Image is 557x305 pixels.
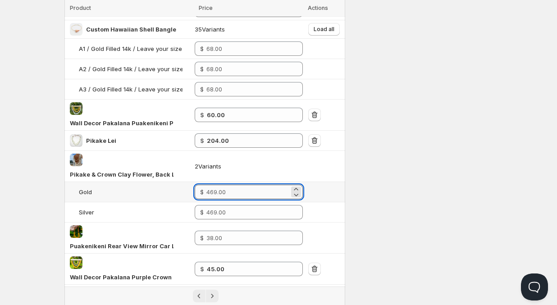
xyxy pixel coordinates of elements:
span: A3 / Gold Filled 14k / Leave your size messure in comment at checkout [79,86,280,93]
span: A2 / Gold Filled 14k / Leave your size messure in comment at checkout [79,65,280,73]
span: Actions [308,5,328,11]
span: Puakenikeni Rear View Mirror Car Lei [70,242,180,250]
span: Product [70,5,91,11]
span: Wall Decor Pakalana Puakenikeni Pikake Clay Flower Lei [70,119,236,127]
td: 35 Variants [192,20,306,39]
div: Silver [79,208,94,217]
input: 469.00 [206,185,289,199]
input: 120.00 [207,108,289,122]
span: $ [200,45,204,52]
input: 469.00 [206,205,289,219]
input: 408.00 [207,133,289,148]
span: Pikake & Crown Clay Flower, Back Lei Drapes [70,171,203,178]
strong: $ [200,265,204,273]
div: Pikake & Crown Clay Flower, Back Lei Drapes [70,170,173,179]
iframe: Help Scout Beacon - Open [521,273,548,300]
input: 68.00 [206,82,289,96]
strong: $ [200,137,204,144]
div: Wall Decor Pakalana Purple Crown Puakeniki Clay Flower [70,273,173,282]
span: Custom Hawaiian Shell Bangle [86,26,176,33]
span: $ [200,86,204,93]
input: 68.00 [206,41,289,56]
div: Puakenikeni Rear View Mirror Car Lei [70,241,173,250]
div: Custom Hawaiian Shell Bangle [86,25,176,34]
div: A2 / Gold Filled 14k / Leave your size messure in comment at checkout [79,64,183,73]
span: $ [200,209,204,216]
td: 2 Variants [192,151,306,182]
strong: $ [200,111,204,118]
span: $ [200,65,204,73]
span: $ [200,188,204,196]
span: Pikake Lei [86,137,116,144]
span: $ [200,234,204,241]
span: Silver [79,209,94,216]
button: Next [206,290,219,302]
input: 38.00 [206,231,289,245]
nav: Pagination [64,287,345,305]
button: Load all [308,23,340,36]
span: Load all [314,26,334,33]
div: A3 / Gold Filled 14k / Leave your size messure in comment at checkout [79,85,183,94]
input: 68.00 [206,62,289,76]
div: A1 / Gold Filled 14k / Leave your size messure in comment at checkout [79,44,183,53]
span: Gold [79,188,92,196]
div: Gold [79,187,92,196]
span: A1 / Gold Filled 14k / Leave your size messure in comment at checkout [79,45,278,52]
input: 90.00 [207,262,289,276]
div: Wall Decor Pakalana Puakenikeni Pikake Clay Flower Lei [70,118,173,127]
span: Price [199,5,213,11]
div: Pikake Lei [86,136,116,145]
button: Previous [193,290,205,302]
span: Wall Decor Pakalana Purple Crown Puakeniki Clay Flower [70,273,239,281]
